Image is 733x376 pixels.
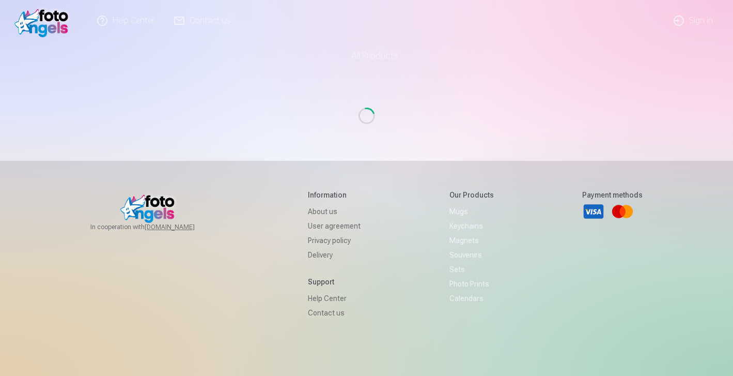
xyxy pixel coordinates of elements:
a: User agreement [308,219,361,233]
a: Magnets [449,233,494,248]
a: All products [322,41,411,70]
a: Visa [582,200,605,223]
a: [DOMAIN_NAME] [145,223,220,231]
h5: Payment methods [582,190,643,200]
span: In cooperation with [90,223,220,231]
a: Keychains [449,219,494,233]
a: Souvenirs [449,248,494,262]
a: Mugs [449,204,494,219]
a: Contact us [308,306,361,320]
a: Photo prints [449,277,494,291]
a: Privacy policy [308,233,361,248]
a: Delivery [308,248,361,262]
h5: Support [308,277,361,287]
h5: Information [308,190,361,200]
a: Mastercard [611,200,634,223]
a: About us [308,204,361,219]
a: Sets [449,262,494,277]
h5: Our products [449,190,494,200]
img: /fa2 [14,4,74,37]
a: Calendars [449,291,494,306]
a: Help Center [308,291,361,306]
